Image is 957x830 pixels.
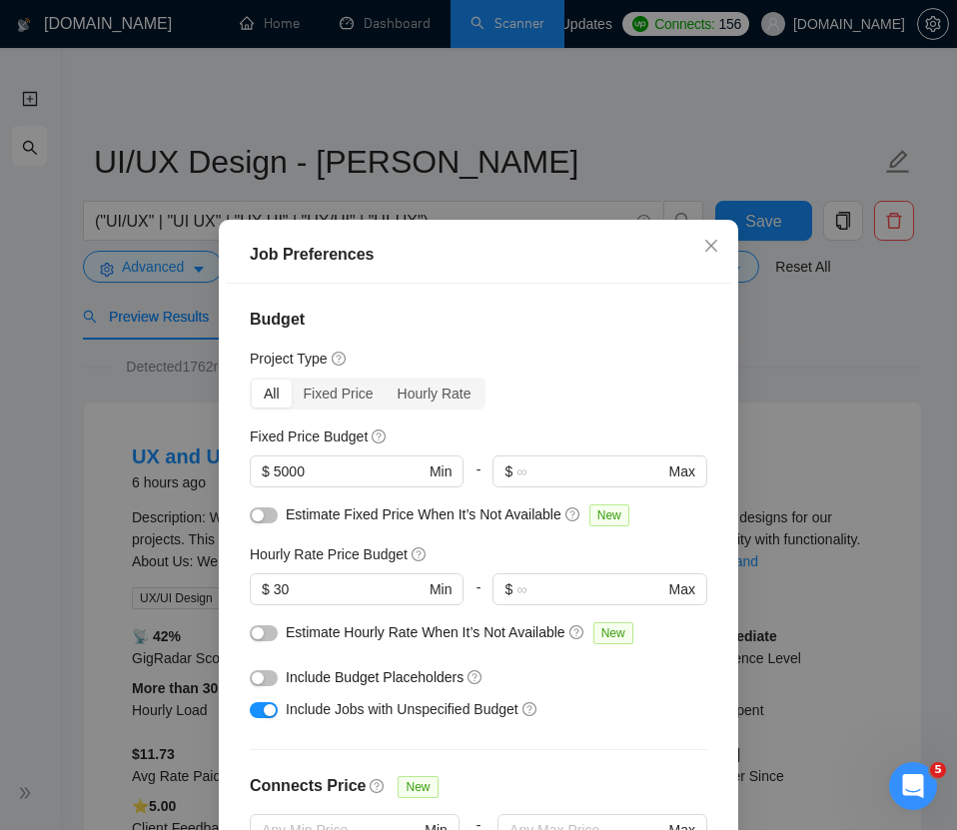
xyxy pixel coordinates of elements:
span: Min [430,460,453,482]
div: - [464,455,492,503]
input: ∞ [516,460,664,482]
span: $ [504,460,512,482]
span: question-circle [372,428,388,444]
span: Estimate Hourly Rate When It’s Not Available [286,624,565,640]
span: Max [669,460,695,482]
span: Include Budget Placeholders [286,669,464,685]
span: $ [262,460,270,482]
span: New [593,622,633,644]
h4: Connects Price [250,774,366,798]
span: Min [430,578,453,600]
span: question-circle [468,669,483,685]
span: question-circle [569,624,585,640]
span: Include Jobs with Unspecified Budget [286,701,518,717]
h4: Budget [250,308,707,332]
span: question-circle [565,506,581,522]
span: $ [504,578,512,600]
span: $ [262,578,270,600]
span: Max [669,578,695,600]
span: New [398,776,438,798]
h5: Fixed Price Budget [250,425,368,447]
div: Fixed Price [292,380,386,408]
h5: Hourly Rate Price Budget [250,543,408,565]
div: Job Preferences [250,243,707,267]
button: Close [684,220,738,274]
span: close [703,238,719,254]
span: 5 [930,762,946,778]
iframe: Intercom live chat [889,762,937,810]
span: New [589,504,629,526]
input: 0 [274,578,426,600]
span: question-circle [412,546,428,562]
input: 0 [274,460,426,482]
div: Hourly Rate [386,380,483,408]
input: ∞ [516,578,664,600]
span: question-circle [332,351,348,367]
h5: Project Type [250,348,328,370]
span: question-circle [370,778,386,794]
span: question-circle [522,701,538,717]
div: All [252,380,292,408]
span: Estimate Fixed Price When It’s Not Available [286,506,561,522]
div: - [464,573,492,621]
